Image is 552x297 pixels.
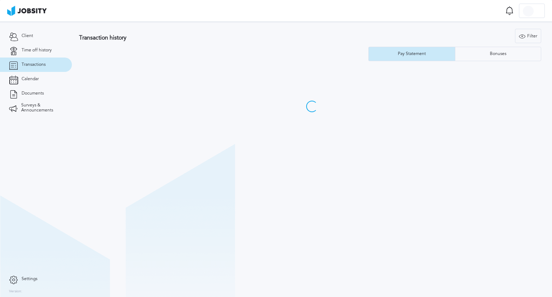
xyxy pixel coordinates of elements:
button: Pay Statement [368,47,455,61]
img: ab4bad089aa723f57921c736e9817d99.png [7,6,47,16]
button: Bonuses [455,47,542,61]
button: Filter [515,29,541,43]
span: Transactions [22,62,46,67]
span: Time off history [22,48,52,53]
span: Calendar [22,77,39,82]
span: Surveys & Announcements [21,103,63,113]
div: Pay Statement [394,51,429,56]
span: Client [22,33,33,38]
span: Settings [22,277,37,282]
span: Documents [22,91,44,96]
h3: Transaction history [79,35,332,41]
div: Bonuses [486,51,510,56]
label: Version: [9,289,22,294]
